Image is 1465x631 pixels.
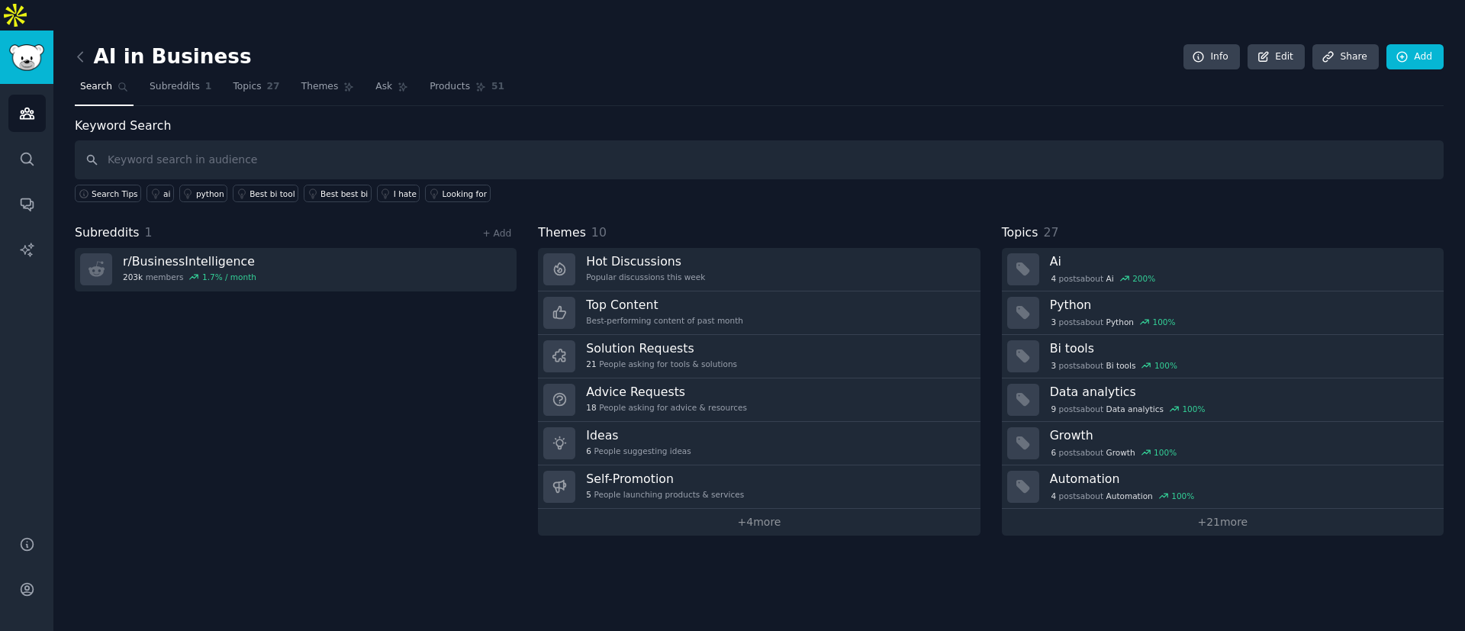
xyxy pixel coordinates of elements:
input: Keyword search in audience [75,140,1444,179]
a: Bi tools3postsaboutBi tools100% [1002,335,1444,378]
div: python [196,188,224,199]
div: ai [163,188,170,199]
span: 6 [1051,447,1056,458]
a: python [179,185,227,202]
h3: Top Content [586,297,743,313]
a: Automation4postsaboutAutomation100% [1002,465,1444,509]
span: 21 [586,359,596,369]
span: Search [80,80,112,94]
a: Self-Promotion5People launching products & services [538,465,980,509]
span: 4 [1051,491,1056,501]
a: Data analytics9postsaboutData analytics100% [1002,378,1444,422]
div: 100 % [1154,360,1177,371]
span: 3 [1051,360,1056,371]
a: Ai4postsaboutAi200% [1002,248,1444,291]
span: Topics [1002,224,1038,243]
span: Growth [1106,447,1135,458]
span: 4 [1051,273,1056,284]
a: Best best bi [304,185,372,202]
span: 1 [145,225,153,240]
h3: Python [1050,297,1433,313]
h3: Automation [1050,471,1433,487]
div: 1.7 % / month [202,272,256,282]
a: Top ContentBest-performing content of past month [538,291,980,335]
a: +21more [1002,509,1444,536]
h3: r/ BusinessIntelligence [123,253,256,269]
div: post s about [1050,359,1179,372]
span: Ask [375,80,392,94]
div: People suggesting ideas [586,446,691,456]
span: 9 [1051,404,1056,414]
div: post s about [1050,315,1177,329]
a: Subreddits1 [144,75,217,106]
span: 1 [205,80,212,94]
h3: Solution Requests [586,340,737,356]
span: Subreddits [75,224,140,243]
h3: Advice Requests [586,384,747,400]
button: Search Tips [75,185,141,202]
div: 100 % [1154,447,1177,458]
a: Search [75,75,134,106]
span: Products [430,80,470,94]
a: Ask [370,75,414,106]
span: Python [1106,317,1134,327]
span: 3 [1051,317,1056,327]
a: I hate [377,185,420,202]
span: 203k [123,272,143,282]
a: Advice Requests18People asking for advice & resources [538,378,980,422]
span: Automation [1106,491,1153,501]
a: Looking for [425,185,490,202]
div: Best-performing content of past month [586,315,743,326]
div: members [123,272,256,282]
a: Growth6postsaboutGrowth100% [1002,422,1444,465]
span: 27 [1043,225,1058,240]
div: 100 % [1152,317,1175,327]
span: 5 [586,489,591,500]
span: Ai [1106,273,1114,284]
span: Search Tips [92,188,138,199]
h3: Bi tools [1050,340,1433,356]
span: 10 [591,225,607,240]
img: GummySearch logo [9,44,44,71]
h3: Self-Promotion [586,471,744,487]
a: Add [1386,44,1444,70]
div: Best best bi [320,188,368,199]
a: Topics27 [227,75,285,106]
a: Edit [1248,44,1305,70]
label: Keyword Search [75,118,171,133]
div: 100 % [1171,491,1194,501]
span: Themes [301,80,339,94]
div: I hate [394,188,417,199]
a: ai [146,185,174,202]
div: post s about [1050,446,1178,459]
div: post s about [1050,489,1196,503]
a: Best bi tool [233,185,298,202]
h3: Ai [1050,253,1433,269]
div: 200 % [1132,273,1155,284]
div: Looking for [442,188,487,199]
a: Products51 [424,75,510,106]
div: People launching products & services [586,489,744,500]
div: Best bi tool [250,188,295,199]
span: Bi tools [1106,360,1136,371]
div: Popular discussions this week [586,272,705,282]
a: Themes [296,75,360,106]
span: Subreddits [150,80,200,94]
h3: Data analytics [1050,384,1433,400]
span: 6 [586,446,591,456]
a: + Add [482,228,511,239]
div: post s about [1050,272,1157,285]
a: Solution Requests21People asking for tools & solutions [538,335,980,378]
a: r/BusinessIntelligence203kmembers1.7% / month [75,248,517,291]
h3: Hot Discussions [586,253,705,269]
span: 18 [586,402,596,413]
a: Info [1183,44,1240,70]
div: People asking for tools & solutions [586,359,737,369]
a: Ideas6People suggesting ideas [538,422,980,465]
h2: AI in Business [75,45,252,69]
a: Hot DiscussionsPopular discussions this week [538,248,980,291]
a: Python3postsaboutPython100% [1002,291,1444,335]
span: 51 [491,80,504,94]
span: Data analytics [1106,404,1164,414]
span: Themes [538,224,586,243]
